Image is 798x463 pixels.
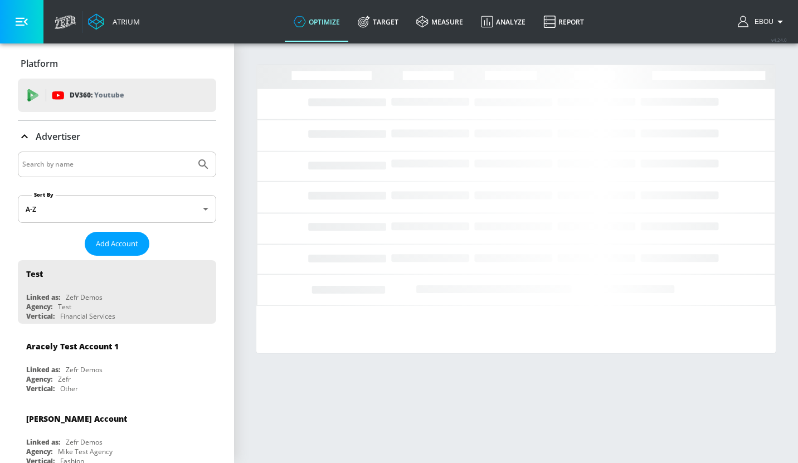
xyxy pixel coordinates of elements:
[534,2,593,42] a: Report
[738,15,787,28] button: Ebou
[18,121,216,152] div: Advertiser
[26,302,52,311] div: Agency:
[26,413,127,424] div: [PERSON_NAME] Account
[70,89,124,101] p: DV360:
[771,37,787,43] span: v 4.24.0
[58,374,71,384] div: Zefr
[750,18,773,26] span: login as: ebou.njie@zefr.com
[66,293,103,302] div: Zefr Demos
[18,79,216,112] div: DV360: Youtube
[285,2,349,42] a: optimize
[26,384,55,393] div: Vertical:
[88,13,140,30] a: Atrium
[96,237,138,250] span: Add Account
[22,157,191,172] input: Search by name
[26,437,60,447] div: Linked as:
[407,2,472,42] a: measure
[60,311,115,321] div: Financial Services
[32,191,56,198] label: Sort By
[26,374,52,384] div: Agency:
[58,302,71,311] div: Test
[18,333,216,396] div: Aracely Test Account 1Linked as:Zefr DemosAgency:ZefrVertical:Other
[18,48,216,79] div: Platform
[21,57,58,70] p: Platform
[66,365,103,374] div: Zefr Demos
[36,130,80,143] p: Advertiser
[66,437,103,447] div: Zefr Demos
[26,269,43,279] div: Test
[26,311,55,321] div: Vertical:
[18,260,216,324] div: TestLinked as:Zefr DemosAgency:TestVertical:Financial Services
[108,17,140,27] div: Atrium
[85,232,149,256] button: Add Account
[60,384,78,393] div: Other
[94,89,124,101] p: Youtube
[26,341,119,352] div: Aracely Test Account 1
[26,447,52,456] div: Agency:
[18,195,216,223] div: A-Z
[349,2,407,42] a: Target
[26,365,60,374] div: Linked as:
[26,293,60,302] div: Linked as:
[472,2,534,42] a: Analyze
[58,447,113,456] div: Mike Test Agency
